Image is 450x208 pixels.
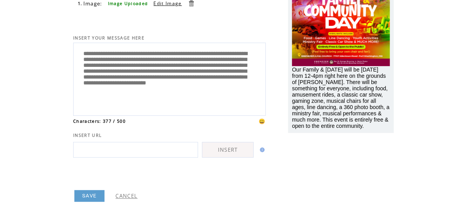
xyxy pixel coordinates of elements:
[74,190,104,202] a: SAVE
[259,118,266,125] span: 😀
[115,192,137,199] a: CANCEL
[292,66,389,129] span: Our Family & [DATE] will be [DATE] from 12-4pm right here on the grounds of [PERSON_NAME]. There ...
[73,35,144,41] span: INSERT YOUR MESSAGE HERE
[108,1,148,6] span: Image Uploaded
[73,133,102,138] span: INSERT URL
[257,147,265,152] img: help.gif
[73,118,126,124] span: Characters: 377 / 500
[202,142,254,158] a: INSERT
[78,1,83,6] span: 1.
